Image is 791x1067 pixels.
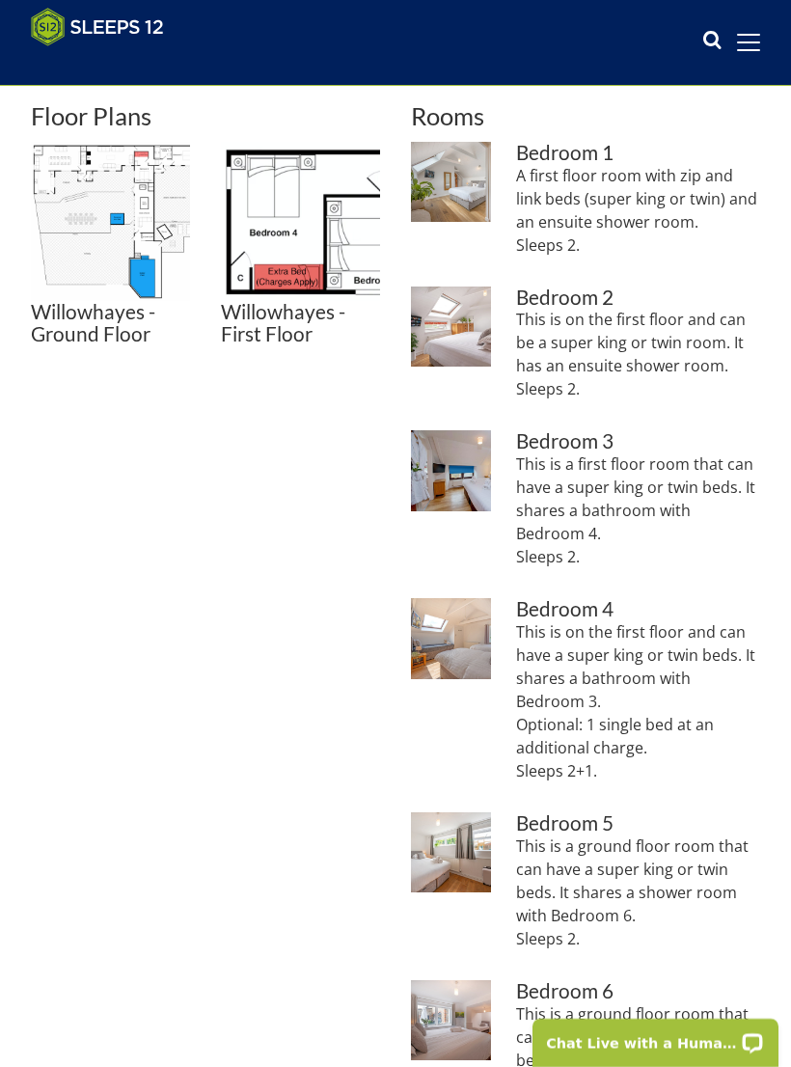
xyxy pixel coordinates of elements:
h3: Bedroom 3 [516,430,760,452]
img: Bedroom 1 [411,142,491,222]
h3: Bedroom 6 [516,980,760,1002]
img: Willowhayes - First Floor [221,142,380,301]
h3: Bedroom 2 [516,287,760,309]
img: Willowhayes - Ground Floor [31,142,190,301]
p: This is a first floor room that can have a super king or twin beds. It shares a bathroom with Bed... [516,452,760,568]
img: Bedroom 3 [411,430,491,510]
h3: Willowhayes - Ground Floor [31,301,190,345]
h3: Bedroom 1 [516,142,760,164]
img: Bedroom 4 [411,598,491,678]
h2: Floor Plans [31,102,380,129]
img: Bedroom 6 [411,980,491,1060]
img: Bedroom 2 [411,287,491,367]
h2: Rooms [411,102,760,129]
p: This is a ground floor room that can have a super king or twin beds. It shares a shower room with... [516,834,760,950]
img: Sleeps 12 [31,8,164,46]
h3: Bedroom 5 [516,812,760,834]
h3: Willowhayes - First Floor [221,301,380,345]
p: This is on the first floor and can have a super king or twin beds. It shares a bathroom with Bedr... [516,620,760,782]
iframe: Customer reviews powered by Trustpilot [21,58,224,74]
p: This is on the first floor and can be a super king or twin room. It has an ensuite shower room. S... [516,308,760,400]
iframe: LiveChat chat widget [520,1006,791,1067]
h3: Bedroom 4 [516,598,760,620]
p: A first floor room with zip and link beds (super king or twin) and an ensuite shower room. Sleeps 2. [516,164,760,257]
img: Bedroom 5 [411,812,491,892]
